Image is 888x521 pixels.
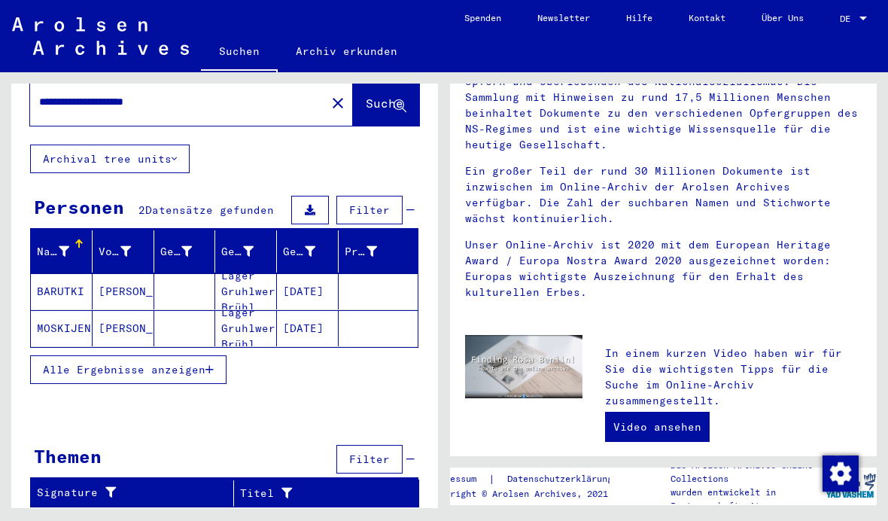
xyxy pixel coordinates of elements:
[840,14,856,24] span: DE
[495,471,631,487] a: Datenschutzerklärung
[160,239,215,264] div: Geburtsname
[278,33,415,69] a: Archiv erkunden
[138,203,145,217] span: 2
[12,17,189,55] img: Arolsen_neg.svg
[283,244,315,260] div: Geburtsdatum
[37,244,69,260] div: Nachname
[34,443,102,470] div: Themen
[277,273,339,309] mat-cell: [DATE]
[329,94,347,112] mat-icon: close
[93,273,154,309] mat-cell: [PERSON_NAME]
[366,96,403,111] span: Suche
[93,310,154,346] mat-cell: [PERSON_NAME]
[160,244,193,260] div: Geburtsname
[277,310,339,346] mat-cell: [DATE]
[240,481,400,505] div: Titel
[34,193,124,221] div: Personen
[353,79,419,126] button: Suche
[605,412,710,442] a: Video ansehen
[345,239,400,264] div: Prisoner #
[215,310,277,346] mat-cell: Lager Gruhlwerk Brühl
[323,87,353,117] button: Clear
[283,239,338,264] div: Geburtsdatum
[339,230,418,273] mat-header-cell: Prisoner #
[671,486,823,513] p: wurden entwickelt in Partnerschaft mit
[349,203,390,217] span: Filter
[336,445,403,474] button: Filter
[429,471,488,487] a: Impressum
[429,471,631,487] div: |
[221,244,254,260] div: Geburt‏
[145,203,274,217] span: Datensätze gefunden
[349,452,390,466] span: Filter
[465,237,862,300] p: Unser Online-Archiv ist 2020 mit dem European Heritage Award / Europa Nostra Award 2020 ausgezeic...
[429,487,631,501] p: Copyright © Arolsen Archives, 2021
[465,335,582,399] img: video.jpg
[37,485,214,501] div: Signature
[822,455,858,491] div: Zustimmung ändern
[43,363,205,376] span: Alle Ergebnisse anzeigen
[345,244,377,260] div: Prisoner #
[31,273,93,309] mat-cell: BARUTKI
[99,244,131,260] div: Vorname
[37,239,92,264] div: Nachname
[31,230,93,273] mat-header-cell: Nachname
[240,486,382,501] div: Titel
[336,196,403,224] button: Filter
[465,42,862,153] p: Die Arolsen Archives sind ein internationales Zentrum über NS-Verfolgung mit dem weltweit umfasse...
[221,239,276,264] div: Geburt‏
[277,230,339,273] mat-header-cell: Geburtsdatum
[99,239,154,264] div: Vorname
[154,230,216,273] mat-header-cell: Geburtsname
[201,33,278,72] a: Suchen
[215,273,277,309] mat-cell: Lager Gruhlwerk Brühl
[93,230,154,273] mat-header-cell: Vorname
[823,455,859,492] img: Zustimmung ändern
[37,481,233,505] div: Signature
[30,145,190,173] button: Archival tree units
[605,346,862,409] p: In einem kurzen Video haben wir für Sie die wichtigsten Tipps für die Suche im Online-Archiv zusa...
[215,230,277,273] mat-header-cell: Geburt‏
[671,459,823,486] p: Die Arolsen Archives Online-Collections
[465,163,862,227] p: Ein großer Teil der rund 30 Millionen Dokumente ist inzwischen im Online-Archiv der Arolsen Archi...
[30,355,227,384] button: Alle Ergebnisse anzeigen
[31,310,93,346] mat-cell: MOSKIJENKO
